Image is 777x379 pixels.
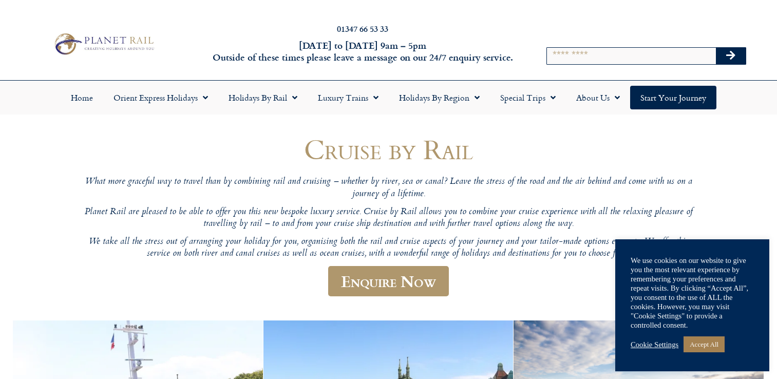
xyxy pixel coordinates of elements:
a: Orient Express Holidays [103,86,218,109]
a: Accept All [684,336,725,352]
a: About Us [566,86,630,109]
p: We take all the stress out of arranging your holiday for you, organising both the rail and cruise... [81,236,697,260]
a: Enquire Now [328,266,449,296]
button: Search [716,48,746,64]
h6: [DATE] to [DATE] 9am – 5pm Outside of these times please leave a message on our 24/7 enquiry serv... [210,40,515,64]
a: Start your Journey [630,86,716,109]
a: Special Trips [490,86,566,109]
a: Holidays by Rail [218,86,308,109]
a: Home [61,86,103,109]
p: Planet Rail are pleased to be able to offer you this new bespoke luxury service. Cruise by Rail a... [81,206,697,231]
p: What more graceful way to travel than by combining rail and cruising – whether by river, sea or c... [81,176,697,200]
a: Luxury Trains [308,86,389,109]
a: Holidays by Region [389,86,490,109]
nav: Menu [5,86,772,109]
a: Cookie Settings [631,340,678,349]
div: We use cookies on our website to give you the most relevant experience by remembering your prefer... [631,256,754,330]
a: 01347 66 53 33 [337,23,388,34]
h1: Cruise by Rail [81,134,697,164]
img: Planet Rail Train Holidays Logo [50,31,157,57]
